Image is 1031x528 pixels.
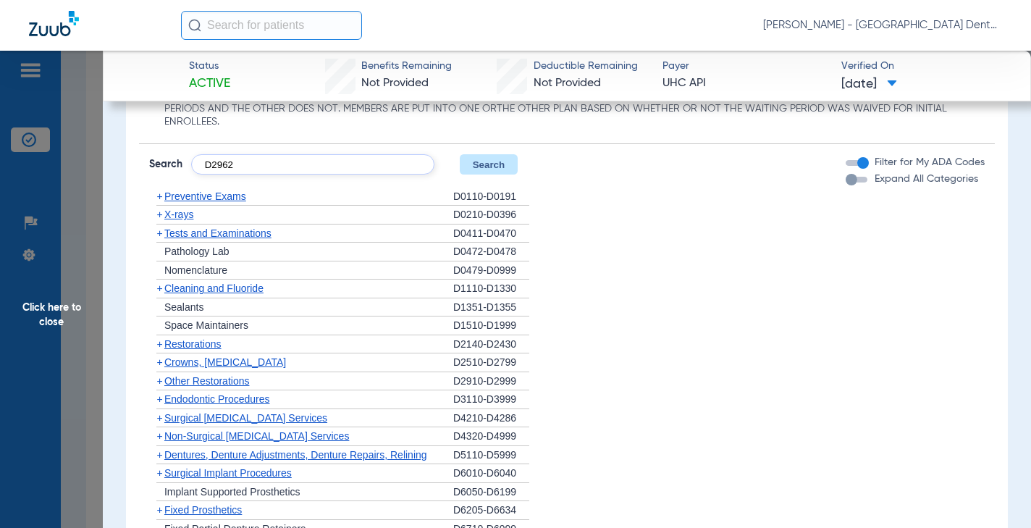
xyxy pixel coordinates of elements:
span: Crowns, [MEDICAL_DATA] [164,356,286,368]
span: Preventive Exams [164,190,246,202]
iframe: Chat Widget [959,458,1031,528]
span: Space Maintainers [164,319,248,331]
span: Payer [662,59,828,74]
span: + [156,504,162,516]
span: Benefits Remaining [361,59,452,74]
div: D2140-D2430 [453,335,529,354]
button: Search [460,154,517,175]
span: Implant Supported Prosthetics [164,486,300,498]
span: + [156,449,162,461]
span: Tests and Examinations [164,227,272,239]
span: Other Restorations [164,375,250,387]
span: + [156,227,162,239]
div: D6050-D6199 [453,483,529,502]
span: Deductible Remaining [534,59,638,74]
span: Nomenclature [164,264,227,276]
span: + [156,412,162,424]
span: Endodontic Procedures [164,393,270,405]
span: [DATE] [841,75,897,93]
div: D6010-D6040 [453,464,529,483]
div: D1351-D1355 [453,298,529,317]
span: + [156,467,162,479]
div: D0210-D0396 [453,206,529,225]
span: UHC API [662,75,828,93]
span: + [156,375,162,387]
span: Not Provided [361,77,429,89]
input: Search for patients [181,11,362,40]
span: X-rays [164,209,193,220]
span: Non-Surgical [MEDICAL_DATA] Services [164,430,349,442]
li: IF THIS PLAN HAS A WAITING PERIOD, THEN TWO PLANS WILL BE ASSIGNED TOTHE GROUP. THE TWO PLANS ARE... [164,91,985,129]
span: + [156,393,162,405]
span: [PERSON_NAME] - [GEOGRAPHIC_DATA] Dental [763,18,1002,33]
span: Expand All Categories [875,174,978,184]
span: + [156,356,162,368]
img: Zuub Logo [29,11,79,36]
span: + [156,282,162,294]
span: Status [189,59,230,74]
span: Fixed Prosthetics [164,504,242,516]
div: D0110-D0191 [453,188,529,206]
span: Restorations [164,338,222,350]
div: D1110-D1330 [453,280,529,298]
div: D2910-D2999 [453,372,529,391]
div: D1510-D1999 [453,317,529,335]
div: D3110-D3999 [453,390,529,409]
span: Pathology Lab [164,246,230,257]
img: Search Icon [188,19,201,32]
span: Sealants [164,301,203,313]
span: + [156,430,162,442]
div: D4320-D4999 [453,427,529,446]
div: D0472-D0478 [453,243,529,261]
div: D5110-D5999 [453,446,529,465]
div: D4210-D4286 [453,409,529,428]
input: Search by ADA code or keyword… [191,154,434,175]
div: D6205-D6634 [453,501,529,520]
span: Search [149,157,182,172]
span: + [156,338,162,350]
span: Dentures, Denture Adjustments, Denture Repairs, Relining [164,449,427,461]
span: Cleaning and Fluoride [164,282,264,294]
span: Active [189,75,230,93]
span: + [156,209,162,220]
div: D0411-D0470 [453,225,529,243]
span: Surgical [MEDICAL_DATA] Services [164,412,327,424]
label: Filter for My ADA Codes [872,155,985,170]
div: D0479-D0999 [453,261,529,280]
span: Verified On [841,59,1007,74]
span: Not Provided [534,77,601,89]
div: D2510-D2799 [453,353,529,372]
span: + [156,190,162,202]
span: Surgical Implant Procedures [164,467,292,479]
